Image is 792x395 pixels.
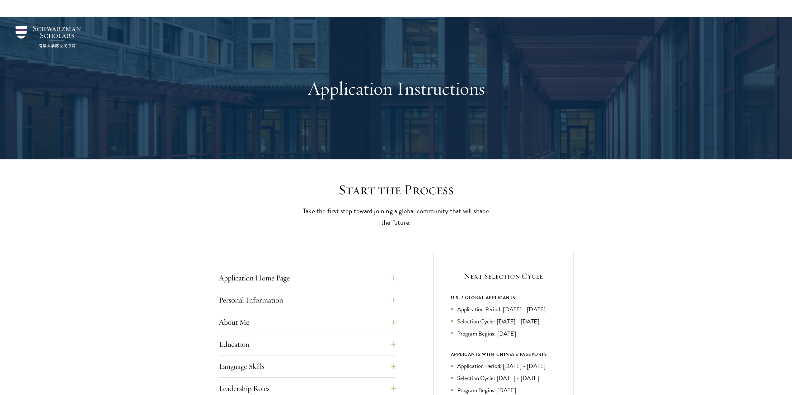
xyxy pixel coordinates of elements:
button: Language Skills [219,359,396,374]
li: Application Period: [DATE] - [DATE] [451,305,556,314]
button: About Me [219,315,396,330]
button: Education [219,337,396,352]
button: Application Home Page [219,270,396,285]
button: Personal Information [219,293,396,308]
h5: Next Selection Cycle [451,271,556,281]
li: Application Period: [DATE] - [DATE] [451,361,556,370]
li: Selection Cycle: [DATE] - [DATE] [451,374,556,383]
div: U.S. / GLOBAL APPLICANTS [451,294,556,302]
h1: Application Instructions [289,77,504,100]
p: Take the first step toward joining a global community that will shape the future. [300,205,493,228]
li: Program Begins: [DATE] [451,329,556,338]
div: APPLICANTS WITH CHINESE PASSPORTS [451,350,556,358]
li: Selection Cycle: [DATE] - [DATE] [451,317,556,326]
li: Program Begins: [DATE] [451,386,556,395]
h2: Start the Process [300,181,493,199]
img: Schwarzman Scholars [16,26,81,48]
